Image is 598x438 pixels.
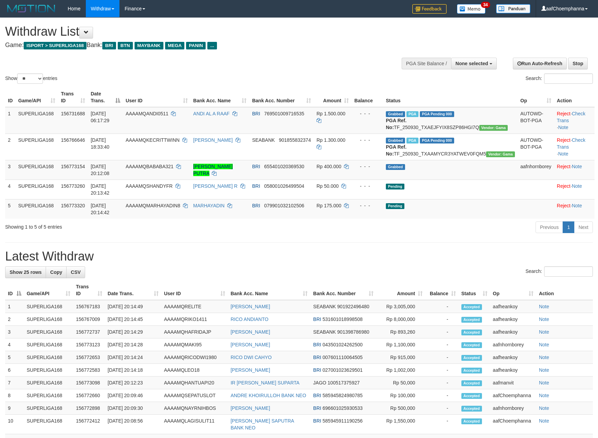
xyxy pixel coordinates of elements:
td: aafnhornborey [490,338,536,351]
td: aafnhornborey [490,402,536,415]
td: Rp 500,000 [376,402,425,415]
td: [DATE] 20:14:28 [105,338,161,351]
a: Note [539,380,549,385]
span: Rp 1.300.000 [317,137,345,143]
a: Note [539,342,549,347]
td: 1 [5,300,24,313]
span: Pending [386,184,404,189]
span: 156773154 [61,164,85,169]
td: SUPERLIGA168 [24,415,73,434]
span: Accepted [461,304,482,310]
span: [DATE] 20:13:42 [91,183,110,196]
a: Note [539,418,549,424]
a: Note [558,125,568,130]
span: Copy 058001026499504 to clipboard [264,183,304,189]
span: Accepted [461,380,482,386]
th: Bank Acc. Name: activate to sort column ascending [191,88,250,107]
span: ... [207,42,217,49]
span: PGA Pending [420,138,454,143]
img: Button%20Memo.svg [457,4,486,14]
button: None selected [451,58,497,69]
td: 156772653 [73,351,105,364]
td: TF_250930_TXAEJFYIX8SZP86HGI7Q [383,107,518,134]
td: AAAAMQLAGISULIT11 [161,415,228,434]
a: Note [572,183,582,189]
td: AAAAMQHANTUAPI20 [161,377,228,389]
td: 156772737 [73,326,105,338]
a: Note [539,304,549,309]
select: Showentries [17,73,43,84]
div: - - - [354,110,380,117]
td: - [425,326,459,338]
b: PGA Ref. No: [386,118,406,130]
a: [PERSON_NAME] PUTRA [193,164,233,176]
td: - [425,351,459,364]
td: aafheankoy [490,326,536,338]
td: SUPERLIGA168 [24,351,73,364]
td: 3 [5,326,24,338]
a: Reject [557,183,571,189]
a: RICO ANDIANTO [231,316,268,322]
a: [PERSON_NAME] [231,405,270,411]
td: AUTOWD-BOT-PGA [518,134,554,160]
span: Marked by aafromsomean [406,111,418,117]
td: · [554,199,595,219]
td: aafheankoy [490,351,536,364]
th: Trans ID: activate to sort column ascending [73,280,105,300]
td: SUPERLIGA168 [15,160,58,180]
td: SUPERLIGA168 [24,313,73,326]
label: Show entries [5,73,57,84]
span: BRI [252,183,260,189]
div: - - - [354,202,380,209]
td: AAAAMQMAKI95 [161,338,228,351]
th: Amount: activate to sort column ascending [376,280,425,300]
span: Copy 901922496480 to clipboard [337,304,369,309]
span: Accepted [461,418,482,424]
span: Copy 769501009716535 to clipboard [264,111,304,116]
h1: Withdraw List [5,25,392,38]
span: BRI [313,393,321,398]
span: Copy 696601025930533 to clipboard [323,405,363,411]
span: SEABANK [313,329,336,335]
td: SUPERLIGA168 [15,107,58,134]
td: 3 [5,160,15,180]
td: [DATE] 20:12:23 [105,377,161,389]
td: AAAAMQNAYRNIHBOS [161,402,228,415]
td: aafmanvit [490,377,536,389]
span: Copy 027001023629501 to clipboard [323,367,363,373]
td: 156772583 [73,364,105,377]
td: AAAAMQSEPATUSLOT [161,389,228,402]
a: Previous [536,221,563,233]
th: Bank Acc. Number: activate to sort column ascending [249,88,314,107]
span: [DATE] 20:14:42 [91,203,110,215]
td: AAAAMQRELITE [161,300,228,313]
td: aafChoemphanna [490,389,536,402]
b: PGA Ref. No: [386,144,406,157]
td: 156772660 [73,389,105,402]
th: Game/API: activate to sort column ascending [15,88,58,107]
td: aafChoemphanna [490,415,536,434]
td: SUPERLIGA168 [24,338,73,351]
td: - [425,364,459,377]
span: Copy 655401020369530 to clipboard [264,164,304,169]
span: [DATE] 06:17:29 [91,111,110,123]
a: CSV [66,266,85,278]
th: Action [536,280,593,300]
a: Next [574,221,593,233]
td: SUPERLIGA168 [24,300,73,313]
td: 156773123 [73,338,105,351]
th: Date Trans.: activate to sort column descending [88,88,123,107]
td: SUPERLIGA168 [24,326,73,338]
td: · · [554,134,595,160]
span: BRI [252,111,260,116]
a: Check Trans [557,137,585,150]
a: [PERSON_NAME] [231,304,270,309]
a: Note [572,164,582,169]
span: Vendor URL: https://trx31.1velocity.biz [486,151,515,157]
td: 8 [5,389,24,402]
td: 5 [5,199,15,219]
span: Copy 585945911190256 to clipboard [323,418,363,424]
a: ANDI AL A RAAF [193,111,230,116]
td: TF_250930_TXAAMYCR3YATWEV0FQM5 [383,134,518,160]
span: Accepted [461,355,482,361]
